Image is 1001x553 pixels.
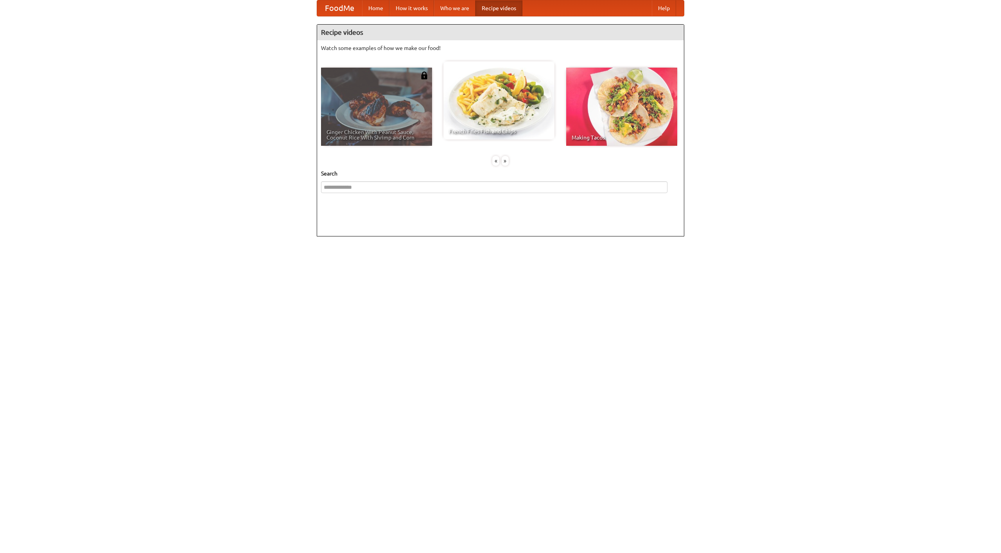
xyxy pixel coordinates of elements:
a: Making Tacos [566,68,677,146]
div: « [492,156,499,166]
h5: Search [321,170,680,177]
span: Making Tacos [572,135,672,140]
a: Who we are [434,0,475,16]
h4: Recipe videos [317,25,684,40]
p: Watch some examples of how we make our food! [321,44,680,52]
img: 483408.png [420,72,428,79]
a: Help [652,0,676,16]
a: Recipe videos [475,0,522,16]
a: How it works [389,0,434,16]
a: Home [362,0,389,16]
span: French Fries Fish and Chips [449,129,549,134]
div: » [502,156,509,166]
a: FoodMe [317,0,362,16]
a: French Fries Fish and Chips [443,61,554,140]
